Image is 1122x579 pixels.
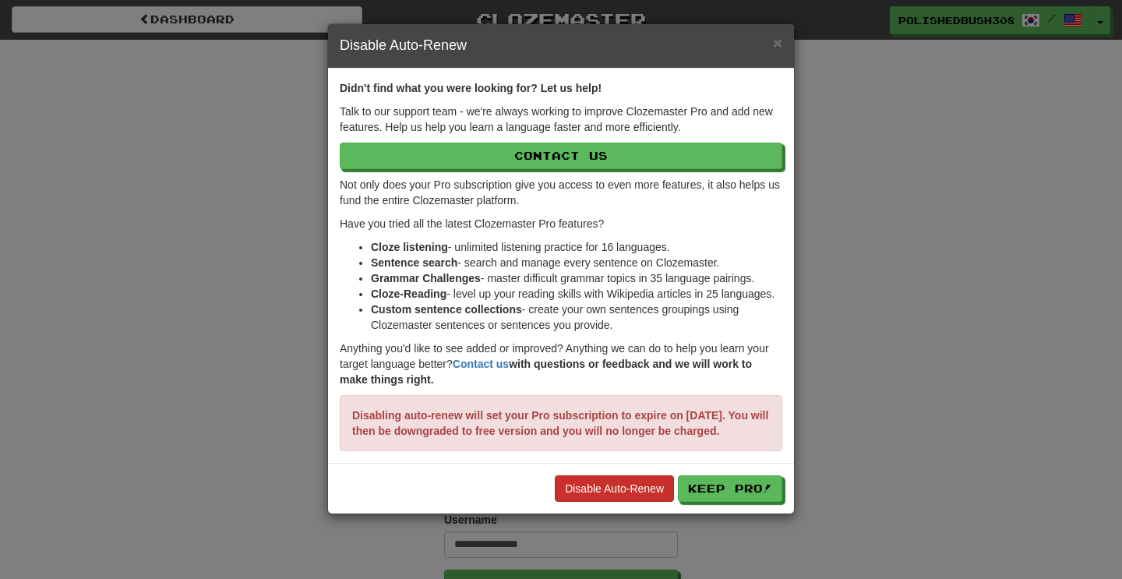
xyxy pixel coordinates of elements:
[371,239,782,255] li: - unlimited listening practice for 16 languages.
[340,216,782,231] p: Have you tried all the latest Clozemaster Pro features?
[371,241,448,253] strong: Cloze listening
[371,272,481,284] strong: Grammar Challenges
[371,286,782,302] li: - level up your reading skills with Wikipedia articles in 25 languages.
[340,36,782,56] h4: Disable Auto-Renew
[371,303,522,316] strong: Custom sentence collections
[371,288,446,300] strong: Cloze-Reading
[371,256,457,269] strong: Sentence search
[340,82,602,94] strong: Didn't find what you were looking for? Let us help!
[340,143,782,169] a: Contact Us
[453,358,509,370] a: Contact us
[340,341,782,387] p: Anything you'd like to see added or improved? Anything we can do to help you learn your target la...
[352,409,768,437] strong: Disabling auto-renew will set your Pro subscription to expire on [DATE]. You will then be downgra...
[371,255,782,270] li: - search and manage every sentence on Clozemaster.
[773,34,782,51] button: Close
[555,475,674,502] a: Disable Auto-Renew
[371,302,782,333] li: - create your own sentences groupings using Clozemaster sentences or sentences you provide.
[678,475,782,502] button: Keep Pro!
[340,177,782,208] p: Not only does your Pro subscription give you access to even more features, it also helps us fund ...
[773,34,782,51] span: ×
[340,358,752,386] strong: with questions or feedback and we will work to make things right.
[371,270,782,286] li: - master difficult grammar topics in 35 language pairings.
[340,104,782,135] p: Talk to our support team - we're always working to improve Clozemaster Pro and add new features. ...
